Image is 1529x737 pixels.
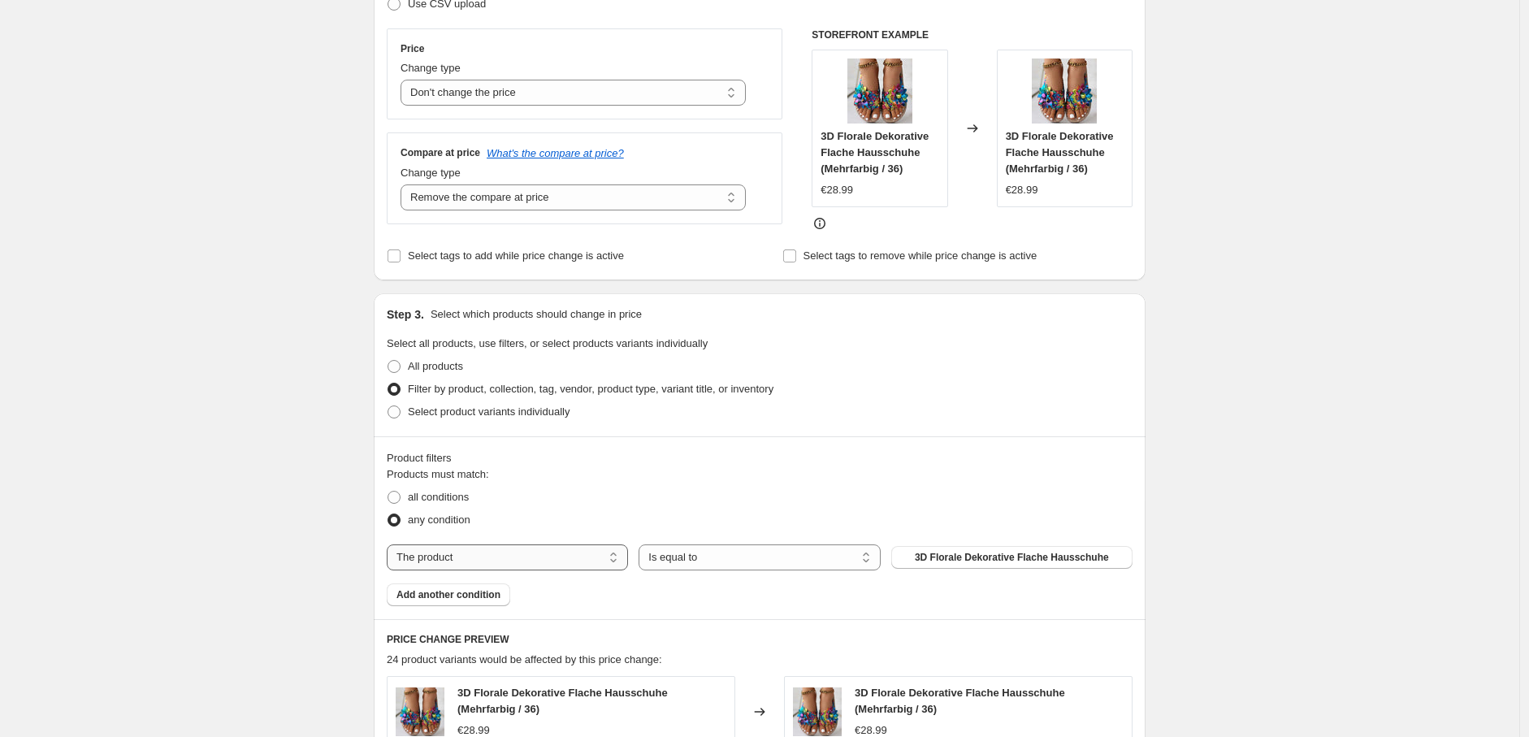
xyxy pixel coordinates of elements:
[847,59,912,124] img: 3c81fdf87e306c0b9ec5b5b842b09cce_80x.jpg
[891,546,1133,569] button: 3D Florale Dekorative Flache Hausschuhe
[1006,130,1114,175] span: 3D Florale Dekorative Flache Hausschuhe (Mehrfarbig / 36)
[387,306,424,323] h2: Step 3.
[855,687,1065,715] span: 3D Florale Dekorative Flache Hausschuhe (Mehrfarbig / 36)
[915,551,1109,564] span: 3D Florale Dekorative Flache Hausschuhe
[793,687,842,736] img: 3c81fdf87e306c0b9ec5b5b842b09cce_80x.jpg
[408,249,624,262] span: Select tags to add while price change is active
[387,633,1133,646] h6: PRICE CHANGE PREVIEW
[821,130,929,175] span: 3D Florale Dekorative Flache Hausschuhe (Mehrfarbig / 36)
[387,583,510,606] button: Add another condition
[387,450,1133,466] div: Product filters
[401,146,480,159] h3: Compare at price
[457,687,668,715] span: 3D Florale Dekorative Flache Hausschuhe (Mehrfarbig / 36)
[401,42,424,55] h3: Price
[487,147,624,159] button: What's the compare at price?
[387,337,708,349] span: Select all products, use filters, or select products variants individually
[387,653,662,665] span: 24 product variants would be affected by this price change:
[803,249,1037,262] span: Select tags to remove while price change is active
[387,468,489,480] span: Products must match:
[1006,182,1038,198] div: €28.99
[401,167,461,179] span: Change type
[431,306,642,323] p: Select which products should change in price
[408,405,570,418] span: Select product variants individually
[401,62,461,74] span: Change type
[408,383,773,395] span: Filter by product, collection, tag, vendor, product type, variant title, or inventory
[1032,59,1097,124] img: 3c81fdf87e306c0b9ec5b5b842b09cce_80x.jpg
[396,687,444,736] img: 3c81fdf87e306c0b9ec5b5b842b09cce_80x.jpg
[821,182,853,198] div: €28.99
[396,588,500,601] span: Add another condition
[408,491,469,503] span: all conditions
[812,28,1133,41] h6: STOREFRONT EXAMPLE
[408,514,470,526] span: any condition
[408,360,463,372] span: All products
